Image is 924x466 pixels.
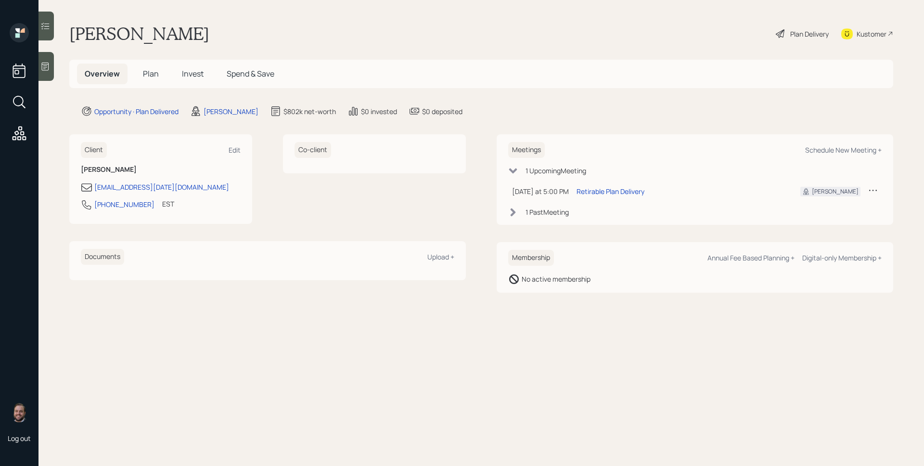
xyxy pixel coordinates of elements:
div: [PHONE_NUMBER] [94,199,154,209]
span: Overview [85,68,120,79]
h6: Co-client [295,142,331,158]
div: Schedule New Meeting + [805,145,882,155]
div: Annual Fee Based Planning + [707,253,795,262]
span: Plan [143,68,159,79]
div: Retirable Plan Delivery [577,186,644,196]
img: james-distasi-headshot.png [10,403,29,422]
h1: [PERSON_NAME] [69,23,209,44]
span: Spend & Save [227,68,274,79]
div: EST [162,199,174,209]
div: Plan Delivery [790,29,829,39]
div: Edit [229,145,241,155]
div: Upload + [427,252,454,261]
h6: [PERSON_NAME] [81,166,241,174]
div: 1 Upcoming Meeting [526,166,586,176]
div: [PERSON_NAME] [812,187,859,196]
div: Opportunity · Plan Delivered [94,106,179,116]
div: [PERSON_NAME] [204,106,258,116]
h6: Client [81,142,107,158]
div: Digital-only Membership + [802,253,882,262]
span: Invest [182,68,204,79]
div: $802k net-worth [283,106,336,116]
div: $0 deposited [422,106,462,116]
div: Log out [8,434,31,443]
div: [DATE] at 5:00 PM [512,186,569,196]
h6: Meetings [508,142,545,158]
div: 1 Past Meeting [526,207,569,217]
h6: Membership [508,250,554,266]
div: Kustomer [857,29,886,39]
div: [EMAIL_ADDRESS][DATE][DOMAIN_NAME] [94,182,229,192]
div: $0 invested [361,106,397,116]
div: No active membership [522,274,590,284]
h6: Documents [81,249,124,265]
